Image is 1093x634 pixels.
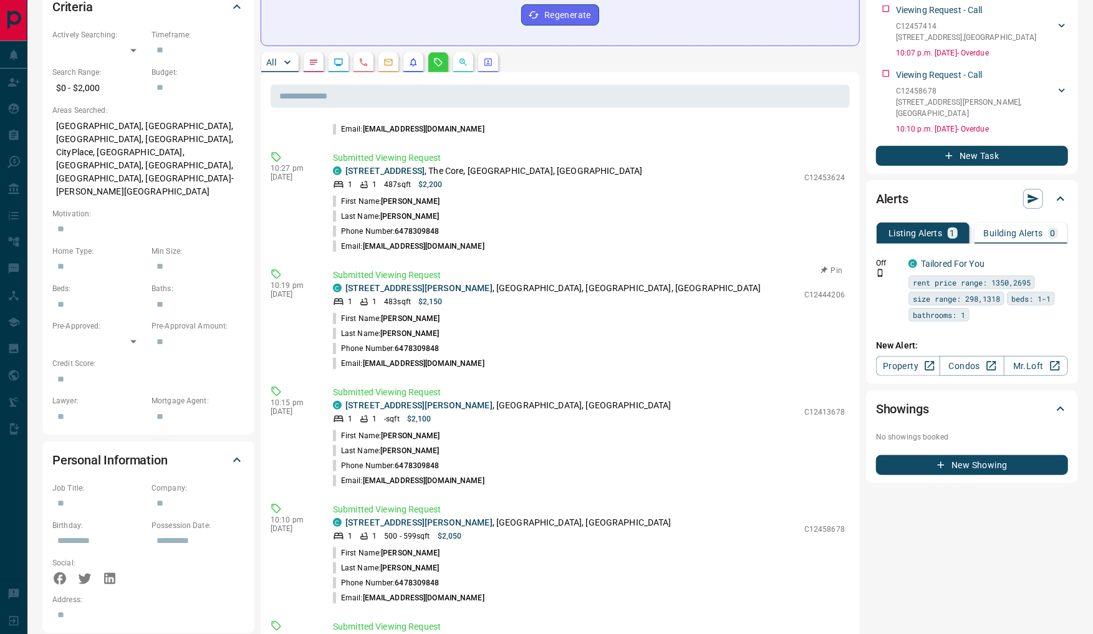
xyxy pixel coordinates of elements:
p: 1 [348,413,352,425]
button: New Showing [876,455,1068,475]
p: $2,050 [438,531,462,542]
p: First Name: [333,547,440,559]
p: Address: [52,594,244,605]
p: 0 [1051,229,1056,238]
p: [STREET_ADDRESS] , [GEOGRAPHIC_DATA] [896,32,1037,43]
p: Pre-Approved: [52,320,145,332]
p: Home Type: [52,246,145,257]
p: Actively Searching: [52,29,145,41]
p: Viewing Request - Call [896,69,983,82]
p: [STREET_ADDRESS][PERSON_NAME] , [GEOGRAPHIC_DATA] [896,97,1056,119]
p: C12457414 [896,21,1037,32]
p: Submitted Viewing Request [333,386,845,399]
a: [STREET_ADDRESS][PERSON_NAME] [345,400,493,410]
p: , [GEOGRAPHIC_DATA], [GEOGRAPHIC_DATA], [GEOGRAPHIC_DATA] [345,282,761,295]
a: [STREET_ADDRESS][PERSON_NAME] [345,283,493,293]
span: [PERSON_NAME] [380,329,439,338]
div: Personal Information [52,445,244,475]
p: , [GEOGRAPHIC_DATA], [GEOGRAPHIC_DATA] [345,399,672,412]
p: Last Name: [333,328,440,339]
p: 1 [372,413,377,425]
p: [DATE] [271,524,314,533]
p: First Name: [333,313,440,324]
p: New Alert: [876,339,1068,352]
p: Off [876,257,901,269]
p: 487 sqft [384,179,411,190]
span: 6478309848 [395,579,439,587]
svg: Push Notification Only [876,269,885,277]
p: 1 [372,296,377,307]
a: Tailored For You [921,259,985,269]
svg: Agent Actions [483,57,493,67]
p: $2,200 [418,179,443,190]
span: [PERSON_NAME] [381,549,440,557]
p: Phone Number: [333,343,440,354]
p: Email: [333,241,484,252]
svg: Notes [309,57,319,67]
p: Phone Number: [333,226,440,237]
div: condos.ca [333,284,342,292]
p: First Name: [333,196,440,207]
span: [EMAIL_ADDRESS][DOMAIN_NAME] [363,242,484,251]
a: Property [876,356,940,376]
p: $0 - $2,000 [52,78,145,98]
p: 1 [348,179,352,190]
p: Job Title: [52,483,145,494]
p: 1 [950,229,955,238]
p: Viewing Request - Call [896,4,983,17]
p: - sqft [384,413,400,425]
p: , [GEOGRAPHIC_DATA], [GEOGRAPHIC_DATA] [345,516,672,529]
p: Submitted Viewing Request [333,151,845,165]
p: Timeframe: [152,29,244,41]
div: C12457414[STREET_ADDRESS],[GEOGRAPHIC_DATA] [896,18,1068,46]
p: Phone Number: [333,460,440,471]
p: Submitted Viewing Request [333,620,845,633]
svg: Calls [359,57,368,67]
svg: Requests [433,57,443,67]
div: condos.ca [333,518,342,527]
h2: Showings [876,399,929,419]
div: Alerts [876,184,1068,214]
p: 10:10 pm [271,516,314,524]
p: [GEOGRAPHIC_DATA], [GEOGRAPHIC_DATA], [GEOGRAPHIC_DATA], [GEOGRAPHIC_DATA], CityPlace, [GEOGRAPHI... [52,116,244,202]
a: Condos [940,356,1004,376]
p: 10:27 pm [271,164,314,173]
p: 10:15 pm [271,398,314,407]
p: Mortgage Agent: [152,395,244,406]
div: condos.ca [908,259,917,268]
a: [STREET_ADDRESS] [345,166,425,176]
p: Possession Date: [152,520,244,531]
p: Beds: [52,283,145,294]
span: [EMAIL_ADDRESS][DOMAIN_NAME] [363,125,484,133]
p: 10:19 pm [271,281,314,290]
p: Pre-Approval Amount: [152,320,244,332]
p: Search Range: [52,67,145,78]
p: 10:10 p.m. [DATE] - Overdue [896,123,1068,135]
p: Email: [333,592,484,603]
p: 1 [372,179,377,190]
svg: Opportunities [458,57,468,67]
svg: Listing Alerts [408,57,418,67]
p: , The Core, [GEOGRAPHIC_DATA], [GEOGRAPHIC_DATA] [345,165,642,178]
p: C12453624 [804,172,845,183]
p: Building Alerts [984,229,1043,238]
span: 6478309848 [395,461,439,470]
p: [DATE] [271,407,314,416]
span: 6478309848 [395,227,439,236]
span: size range: 298,1318 [913,292,1000,305]
span: [PERSON_NAME] [380,564,439,572]
p: Submitted Viewing Request [333,269,845,282]
p: No showings booked [876,431,1068,443]
span: beds: 1-1 [1011,292,1051,305]
p: First Name: [333,430,440,441]
p: $2,100 [407,413,431,425]
p: Last Name: [333,445,440,456]
p: Birthday: [52,520,145,531]
p: 1 [372,531,377,542]
p: Motivation: [52,208,244,219]
a: [STREET_ADDRESS][PERSON_NAME] [345,517,493,527]
span: [EMAIL_ADDRESS][DOMAIN_NAME] [363,593,484,602]
p: All [266,58,276,67]
p: [DATE] [271,290,314,299]
svg: Emails [383,57,393,67]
